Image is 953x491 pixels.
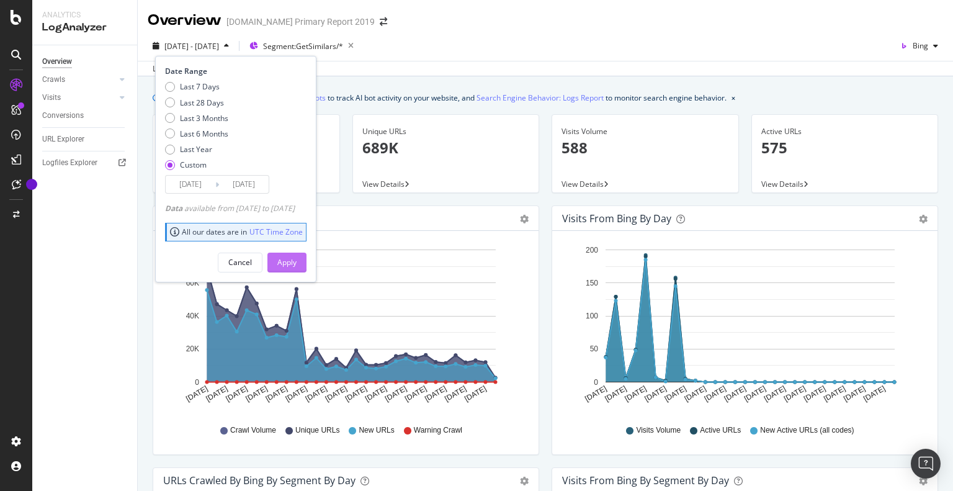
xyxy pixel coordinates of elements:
text: 60K [186,279,199,287]
text: [DATE] [842,384,867,403]
span: Crawl Volume [230,425,276,436]
svg: A chart. [562,241,923,413]
span: Unique URLs [295,425,339,436]
div: We introduced 2 new report templates: to track AI bot activity on your website, and to monitor se... [165,91,727,104]
text: [DATE] [782,384,807,403]
div: Cancel [228,257,252,268]
text: [DATE] [304,384,329,403]
div: gear [520,215,529,223]
span: Data [165,203,184,214]
text: 0 [195,378,199,387]
div: gear [520,477,529,485]
div: Active URLs [761,126,929,137]
div: Unique URLs [362,126,530,137]
text: 200 [586,246,598,255]
div: Last 3 Months [180,113,228,124]
text: [DATE] [723,384,748,403]
text: [DATE] [403,384,428,403]
p: 588 [562,137,729,158]
div: info banner [153,91,938,104]
text: [DATE] [204,384,229,403]
a: Crawls [42,73,116,86]
text: 20K [186,345,199,354]
text: [DATE] [703,384,728,403]
button: close banner [728,89,738,107]
text: [DATE] [184,384,209,403]
span: [DATE] - [DATE] [164,41,219,52]
div: Last 7 Days [180,81,220,92]
div: URLs Crawled by Bing By Segment By Day [163,474,356,487]
text: 0 [594,378,598,387]
svg: A chart. [163,241,524,413]
text: 150 [586,279,598,287]
div: Last 3 Months [165,113,228,124]
div: arrow-right-arrow-left [380,17,387,26]
a: Search Engine Behavior: Logs Report [476,91,604,104]
a: Logfiles Explorer [42,156,128,169]
text: [DATE] [463,384,488,403]
text: [DATE] [643,384,668,403]
div: Open Intercom Messenger [911,449,941,479]
text: [DATE] [423,384,448,403]
div: Date Range [165,66,303,76]
div: Last Year [165,144,228,155]
text: [DATE] [862,384,887,403]
div: Tooltip anchor [26,179,37,190]
text: [DATE] [583,384,608,403]
text: [DATE] [822,384,847,403]
div: Last 7 Days [165,81,228,92]
text: [DATE] [383,384,408,403]
div: Custom [180,160,207,170]
text: [DATE] [364,384,388,403]
div: Last 6 Months [180,128,228,139]
text: [DATE] [624,384,648,403]
button: Segment:GetSimilars/* [244,36,359,56]
div: Visits from Bing By Segment By Day [562,474,729,487]
a: Overview [42,55,128,68]
div: URL Explorer [42,133,84,146]
input: Start Date [166,176,215,193]
button: [DATE] - [DATE] [148,36,234,56]
div: gear [919,477,928,485]
text: [DATE] [443,384,468,403]
button: Cancel [218,253,262,273]
span: Segment: GetSimilars/* [263,41,343,52]
div: gear [919,215,928,223]
text: [DATE] [344,384,369,403]
p: 689K [362,137,530,158]
text: 100 [586,312,598,320]
text: [DATE] [743,384,767,403]
a: UTC Time Zone [249,227,303,237]
span: Bing [913,40,928,51]
div: [DOMAIN_NAME] Primary Report 2019 [226,16,375,28]
a: Visits [42,91,116,104]
span: View Details [562,179,604,189]
div: Custom [165,160,228,170]
div: Last 28 Days [165,97,228,108]
text: [DATE] [225,384,249,403]
div: Crawls [42,73,65,86]
div: Visits [42,91,61,104]
text: [DATE] [284,384,309,403]
div: Visits Volume [562,126,729,137]
div: Conversions [42,109,84,122]
text: [DATE] [802,384,827,403]
text: [DATE] [763,384,787,403]
text: [DATE] [244,384,269,403]
span: Visits Volume [636,425,681,436]
div: Analytics [42,10,127,20]
span: View Details [362,179,405,189]
div: All our dates are in [170,227,303,237]
div: Logfiles Explorer [42,156,97,169]
a: URL Explorer [42,133,128,146]
div: Visits from Bing by day [562,212,671,225]
input: End Date [219,176,269,193]
span: Warning Crawl [414,425,462,436]
span: Active URLs [700,425,741,436]
button: Bing [895,36,943,56]
div: Overview [148,10,221,31]
text: [DATE] [264,384,289,403]
div: LogAnalyzer [42,20,127,35]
